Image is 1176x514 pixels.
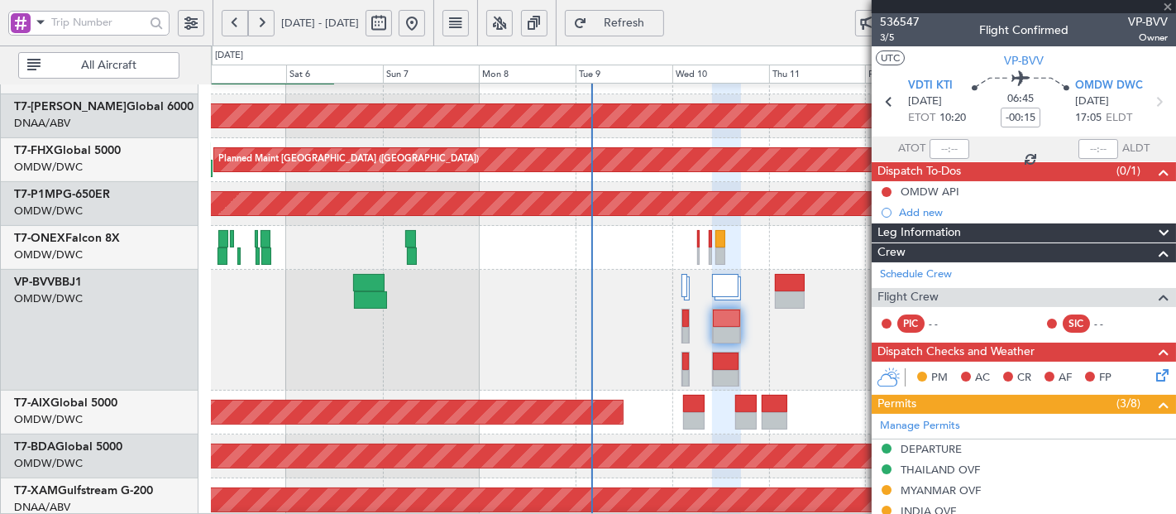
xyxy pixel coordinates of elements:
a: OMDW/DWC [14,247,83,262]
span: [DATE] [1075,94,1109,110]
div: Sat 6 [286,65,383,84]
a: OMDW/DWC [14,291,83,306]
a: VP-BVVBBJ1 [14,276,82,288]
div: Sun 7 [383,65,480,84]
a: T7-P1MPG-650ER [14,189,110,200]
span: VP-BVV [1004,52,1044,70]
div: DEPARTURE [901,442,962,456]
span: ELDT [1106,110,1132,127]
div: Mon 8 [479,65,576,84]
a: OMDW/DWC [14,412,83,427]
span: 3/5 [880,31,920,45]
span: Dispatch To-Dos [877,162,961,181]
a: OMDW/DWC [14,160,83,175]
span: Dispatch Checks and Weather [877,343,1035,362]
a: OMDW/DWC [14,456,83,471]
div: OMDW API [901,185,959,199]
div: Wed 10 [672,65,769,84]
span: OMDW DWC [1075,78,1143,94]
div: Fri 12 [865,65,962,84]
input: Trip Number [51,10,145,35]
div: Planned Maint [GEOGRAPHIC_DATA] ([GEOGRAPHIC_DATA]) [218,147,479,172]
span: 536547 [880,13,920,31]
span: ALDT [1122,141,1150,157]
span: VP-BVV [14,276,55,288]
a: T7-[PERSON_NAME]Global 6000 [14,101,194,113]
span: [DATE] - [DATE] [281,16,359,31]
button: UTC [876,50,905,65]
div: MYANMAR OVF [901,483,981,497]
span: T7-ONEX [14,233,65,244]
span: Flight Crew [877,288,939,307]
span: T7-[PERSON_NAME] [14,101,127,113]
span: 17:05 [1075,110,1102,127]
span: Permits [877,395,916,414]
span: Leg Information [877,223,961,243]
span: 10:20 [939,110,966,127]
span: (0/1) [1116,162,1140,180]
span: T7-BDA [14,441,55,453]
div: Add new [899,205,1168,219]
div: Tue 9 [576,65,672,84]
span: AC [975,370,990,387]
span: ATOT [898,141,925,157]
span: T7-FHX [14,145,54,156]
span: FP [1099,370,1111,387]
span: ETOT [908,110,935,127]
button: Refresh [565,10,664,36]
span: T7-P1MP [14,189,63,200]
span: Owner [1128,31,1168,45]
span: VP-BVV [1128,13,1168,31]
span: CR [1017,370,1031,387]
span: T7-XAM [14,485,58,497]
span: Crew [877,243,906,262]
a: Manage Permits [880,418,960,435]
a: T7-FHXGlobal 5000 [14,145,121,156]
span: T7-AIX [14,397,50,409]
div: Flight Confirmed [979,22,1068,40]
div: PIC [897,315,925,333]
a: Schedule Crew [880,267,952,283]
span: AF [1059,370,1072,387]
div: - - [929,316,966,331]
button: All Aircraft [18,52,179,79]
a: T7-AIXGlobal 5000 [14,397,117,409]
div: - - [1094,316,1131,331]
span: 06:45 [1007,91,1034,108]
span: (3/8) [1116,395,1140,412]
span: VDTI KTI [908,78,953,94]
div: Fri 5 [189,65,286,84]
a: T7-XAMGulfstream G-200 [14,485,153,497]
div: Thu 11 [769,65,866,84]
a: OMDW/DWC [14,204,83,219]
div: THAILAND OVF [901,463,980,477]
span: All Aircraft [44,60,174,71]
a: T7-BDAGlobal 5000 [14,441,122,453]
span: PM [931,370,948,387]
a: T7-ONEXFalcon 8X [14,233,120,244]
div: SIC [1063,315,1090,333]
div: [DATE] [215,49,243,63]
a: DNAA/ABV [14,116,70,131]
span: Refresh [590,17,658,29]
span: [DATE] [908,94,942,110]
